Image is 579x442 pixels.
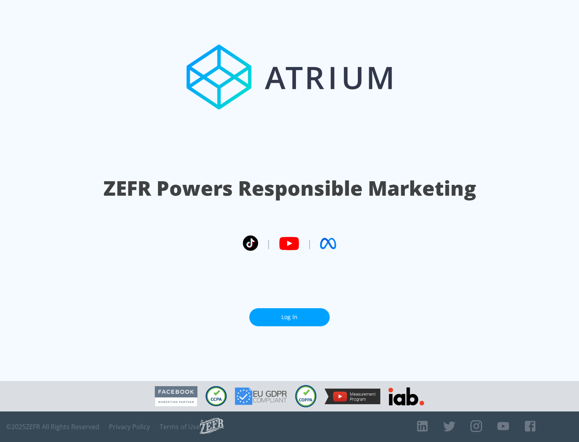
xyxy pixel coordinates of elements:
h1: ZEFR Powers Responsible Marketing [103,174,476,202]
img: YouTube Measurement Program [324,389,380,404]
span: | [307,237,312,250]
a: Log In [249,308,330,326]
img: COPPA Compliant [295,385,316,407]
img: GDPR Compliant [235,387,287,405]
img: CCPA Compliant [205,386,227,406]
a: Terms of Use [160,423,200,431]
img: Facebook Marketing Partner [155,386,197,407]
span: © 2025 ZEFR All Rights Reserved [6,423,99,431]
span: | [266,237,271,250]
a: Privacy Policy [109,423,150,431]
img: IAB [388,387,424,405]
